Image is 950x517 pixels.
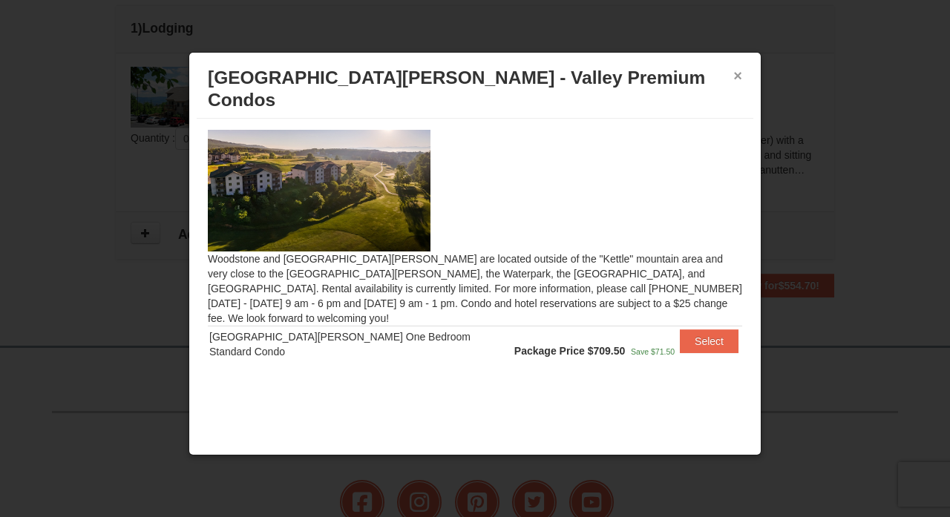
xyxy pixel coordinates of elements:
[680,329,738,353] button: Select
[514,345,625,357] strong: Package Price $709.50
[209,329,511,359] div: [GEOGRAPHIC_DATA][PERSON_NAME] One Bedroom Standard Condo
[197,119,753,388] div: Woodstone and [GEOGRAPHIC_DATA][PERSON_NAME] are located outside of the "Kettle" mountain area an...
[631,347,675,356] span: Save $71.50
[208,130,430,251] img: 19219041-4-ec11c166.jpg
[208,67,705,110] span: [GEOGRAPHIC_DATA][PERSON_NAME] - Valley Premium Condos
[733,68,742,83] button: ×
